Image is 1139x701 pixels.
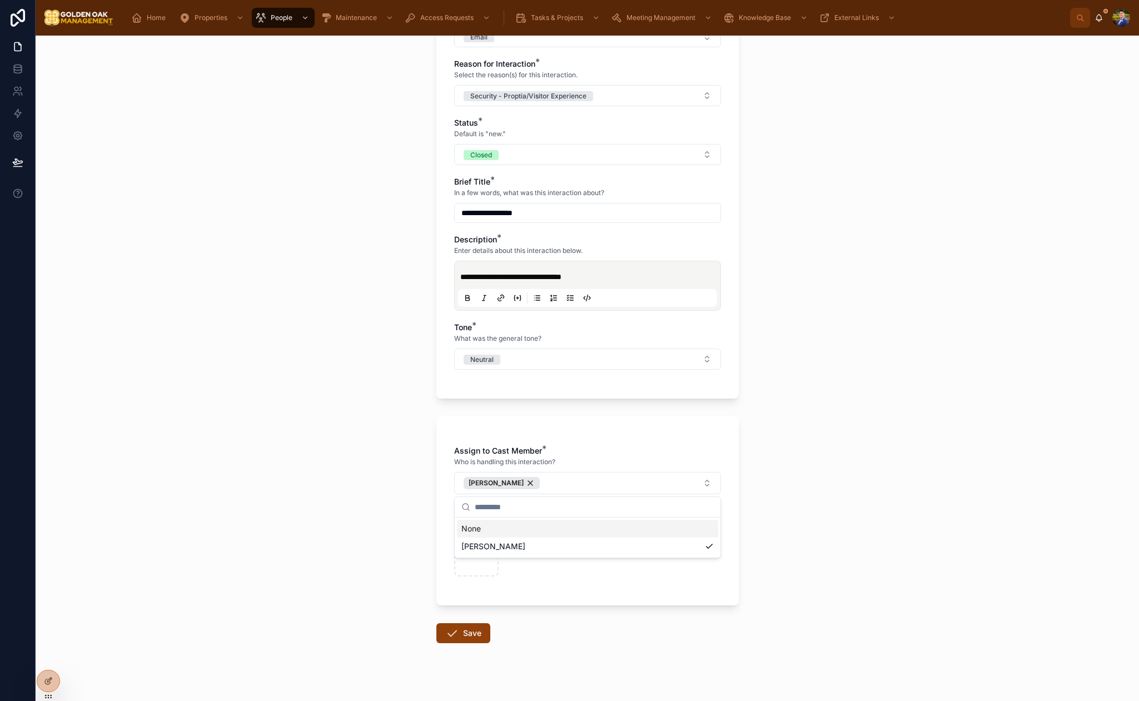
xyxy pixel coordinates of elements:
[608,8,718,28] a: Meeting Management
[454,144,721,165] button: Select Button
[454,349,721,370] button: Select Button
[626,13,695,22] span: Meeting Management
[454,458,555,466] span: Who is handling this interaction?
[454,118,478,127] span: Status
[271,13,292,22] span: People
[454,246,583,255] span: Enter details about this interaction below.
[454,322,472,332] span: Tone
[739,13,791,22] span: Knowledge Base
[455,518,720,558] div: Suggestions
[44,9,113,27] img: App logo
[454,235,497,244] span: Description
[454,59,535,68] span: Reason for Interaction
[512,8,605,28] a: Tasks & Projects
[252,8,315,28] a: People
[531,13,583,22] span: Tasks & Projects
[336,13,377,22] span: Maintenance
[454,130,506,138] span: Default is "new."
[454,188,604,197] span: In a few words, what was this interaction about?
[464,90,593,101] button: Unselect SECURITY_PROPTIA_VISITOR_EXPERIENCE
[454,334,541,343] span: What was the general tone?
[195,13,227,22] span: Properties
[454,85,721,106] button: Select Button
[720,8,813,28] a: Knowledge Base
[834,13,879,22] span: External Links
[401,8,496,28] a: Access Requests
[454,71,578,79] span: Select the reason(s) for this interaction.
[128,8,173,28] a: Home
[454,446,542,455] span: Assign to Cast Member
[420,13,474,22] span: Access Requests
[815,8,901,28] a: External Links
[464,477,540,489] button: Unselect 8
[470,91,586,101] div: Security - Proptia/Visitor Experience
[469,479,524,488] span: [PERSON_NAME]
[176,8,250,28] a: Properties
[317,8,399,28] a: Maintenance
[457,520,718,538] div: None
[470,32,488,42] div: Email
[454,472,721,494] button: Select Button
[461,541,525,552] span: [PERSON_NAME]
[454,26,721,47] button: Select Button
[147,13,166,22] span: Home
[122,6,1070,30] div: scrollable content
[454,177,490,186] span: Brief Title
[436,623,490,643] button: Save
[470,355,494,365] div: Neutral
[470,150,492,160] div: Closed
